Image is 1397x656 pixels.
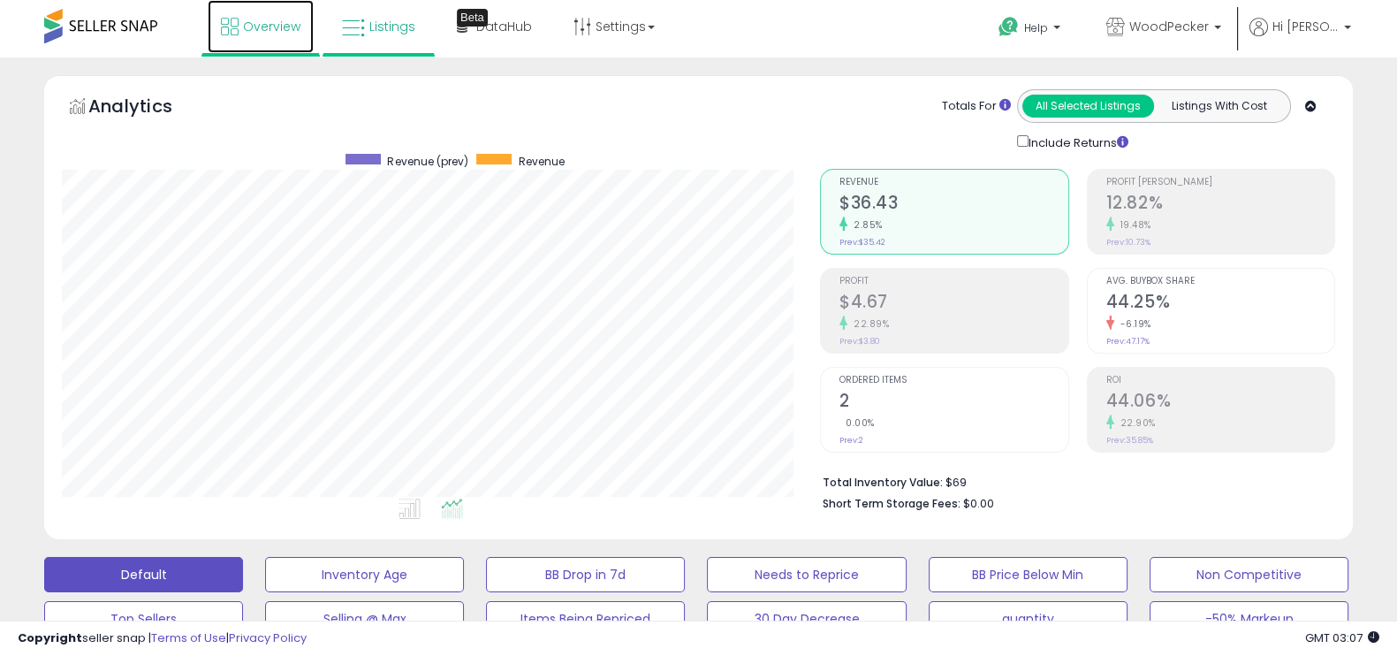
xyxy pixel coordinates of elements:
[1024,20,1048,35] span: Help
[839,391,1067,415] h2: 2
[839,237,885,248] small: Prev: $35.42
[44,557,243,592] button: Default
[707,557,906,592] button: Needs to Reprice
[823,470,1322,492] li: $69
[1004,132,1150,151] div: Include Returns
[823,475,943,490] b: Total Inventory Value:
[1114,416,1156,430] small: 22.90%
[369,18,415,35] span: Listings
[1114,218,1151,232] small: 19.48%
[839,292,1067,316] h2: $4.67
[243,18,300,35] span: Overview
[1106,336,1150,347] small: Prev: 47.17%
[265,557,464,592] button: Inventory Age
[839,336,880,347] small: Prev: $3.80
[1153,95,1285,118] button: Listings With Cost
[1305,629,1379,646] span: 2025-09-13 03:07 GMT
[1106,376,1334,385] span: ROI
[963,495,994,512] span: $0.00
[839,435,863,446] small: Prev: 2
[476,18,532,35] span: DataHub
[839,277,1067,286] span: Profit
[1106,391,1334,415] h2: 44.06%
[839,193,1067,217] h2: $36.43
[1129,18,1209,35] span: WoodPecker
[942,98,1011,115] div: Totals For
[839,178,1067,187] span: Revenue
[998,16,1020,38] i: Get Help
[1022,95,1154,118] button: All Selected Listings
[929,601,1127,637] button: quantity
[18,630,307,647] div: seller snap | |
[984,3,1078,57] a: Help
[1114,317,1151,331] small: -6.19%
[265,601,464,637] button: Selling @ Max
[847,218,883,232] small: 2.85%
[1106,178,1334,187] span: Profit [PERSON_NAME]
[1249,18,1351,57] a: Hi [PERSON_NAME]
[1150,601,1348,637] button: -50% Markeup
[229,629,307,646] a: Privacy Policy
[44,601,243,637] button: Top Sellers
[457,9,488,27] div: Tooltip anchor
[486,557,685,592] button: BB Drop in 7d
[151,629,226,646] a: Terms of Use
[518,154,564,169] span: Revenue
[1106,237,1150,248] small: Prev: 10.73%
[1106,193,1334,217] h2: 12.82%
[823,496,960,511] b: Short Term Storage Fees:
[1106,277,1334,286] span: Avg. Buybox Share
[1272,18,1339,35] span: Hi [PERSON_NAME]
[839,416,875,430] small: 0.00%
[1106,435,1153,446] small: Prev: 35.85%
[847,317,889,331] small: 22.89%
[1150,557,1348,592] button: Non Competitive
[88,94,207,123] h5: Analytics
[929,557,1127,592] button: BB Price Below Min
[18,629,82,646] strong: Copyright
[387,154,467,169] span: Revenue (prev)
[707,601,906,637] button: 30 Day Decrease
[486,601,685,637] button: Items Being Repriced
[1106,292,1334,316] h2: 44.25%
[839,376,1067,385] span: Ordered Items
